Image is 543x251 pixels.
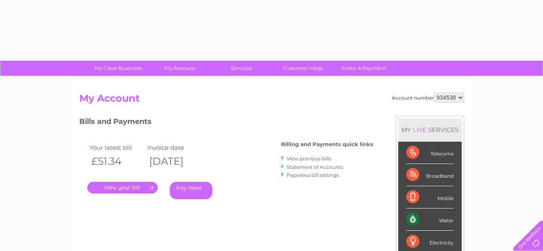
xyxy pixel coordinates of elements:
a: . [87,182,158,194]
div: Broadband [406,164,454,186]
td: Your latest bill [87,142,146,153]
div: Telecoms [406,142,454,164]
div: MY SERVICES [398,118,462,141]
th: [DATE] [145,153,203,170]
th: £51.34 [87,153,146,170]
h2: My Account [79,93,464,108]
td: Invoice date [145,142,203,153]
div: Water [406,208,454,231]
a: Make A Payment [331,61,397,76]
a: Statement of Accounts [287,164,343,170]
a: Services [208,61,275,76]
div: Account number [392,93,464,102]
div: LIVE [411,126,428,134]
h3: Bills and Payments [79,116,373,130]
a: Pay Here [170,182,212,199]
a: Customer Help [269,61,336,76]
h4: Billing and Payments quick links [281,141,373,147]
a: Paperless bill settings [287,172,339,178]
a: My Clear Business [85,61,152,76]
a: My Account [146,61,213,76]
a: View previous bills [287,155,331,162]
div: Mobile [406,186,454,208]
